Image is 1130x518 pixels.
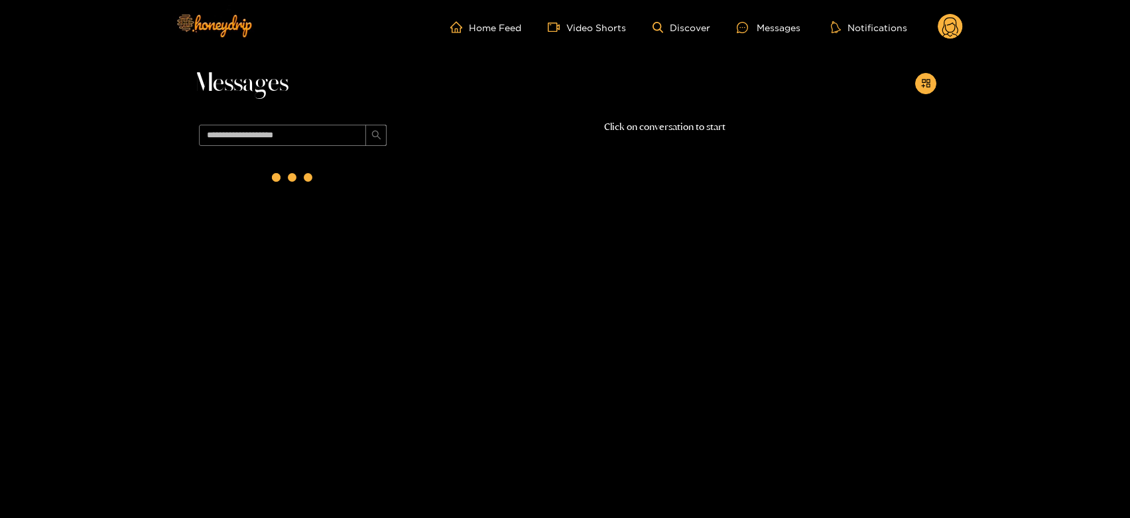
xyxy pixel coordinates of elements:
a: Video Shorts [548,21,626,33]
button: Notifications [827,21,911,34]
button: appstore-add [915,73,936,94]
span: search [371,130,381,141]
span: appstore-add [921,78,931,90]
span: Messages [194,68,288,99]
span: home [450,21,469,33]
button: search [365,125,387,146]
span: video-camera [548,21,566,33]
p: Click on conversation to start [393,119,936,135]
div: Messages [737,20,800,35]
a: Home Feed [450,21,521,33]
a: Discover [653,22,710,33]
